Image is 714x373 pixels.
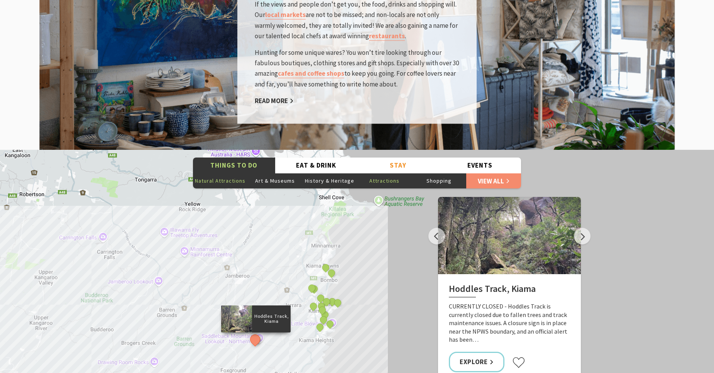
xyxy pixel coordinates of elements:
[315,322,325,332] button: See detail about Easts Beach, Kiama
[321,263,331,273] button: See detail about Cathedral Rocks, Kiama Downs
[308,301,318,311] button: See detail about Kiama Coast Walk
[193,173,248,188] button: Natural Attractions
[327,268,337,278] button: See detail about Boneyard, Kiama
[512,357,525,368] button: Click to favourite Hoddles Track, Kiama
[255,97,294,105] a: Read More
[193,158,275,173] button: Things To Do
[252,313,291,325] p: Hoddles Track, Kiama
[321,297,332,307] button: See detail about Black Beach, Kiama
[449,283,570,297] h2: Hoddles Track, Kiama
[302,173,357,188] button: History & Heritage
[333,298,343,308] button: See detail about Kiama Blowhole
[307,283,317,293] button: See detail about Spring Creek Wetlands and Bird Hide, Kiama
[255,47,459,90] p: Hunting for some unique wares? You won’t tire looking through our fabulous boutiques, clothing st...
[248,332,262,347] button: See detail about Hoddles Track, Kiama
[275,158,357,173] button: Eat & Drink
[466,173,521,188] a: View All
[412,173,467,188] button: Shopping
[316,293,326,303] button: See detail about Kiama Harbour
[449,302,570,344] p: CURRENTLY CLOSED - Hoddles Track is currently closed due to fallen trees and track maintenance is...
[357,173,412,188] button: Attractions
[278,70,344,78] a: cafes and coffee shops
[357,158,439,173] button: Stay
[439,158,521,173] button: Events
[428,228,445,244] button: Previous
[265,11,306,20] a: local markets
[449,352,504,372] a: Explore
[317,305,327,315] button: See detail about Surf Beach, Kiama
[369,32,405,41] a: restaurants
[319,315,329,325] button: See detail about Bonaira Native Gardens, Kiama
[248,173,303,188] button: Art & Museums
[574,228,590,244] button: Next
